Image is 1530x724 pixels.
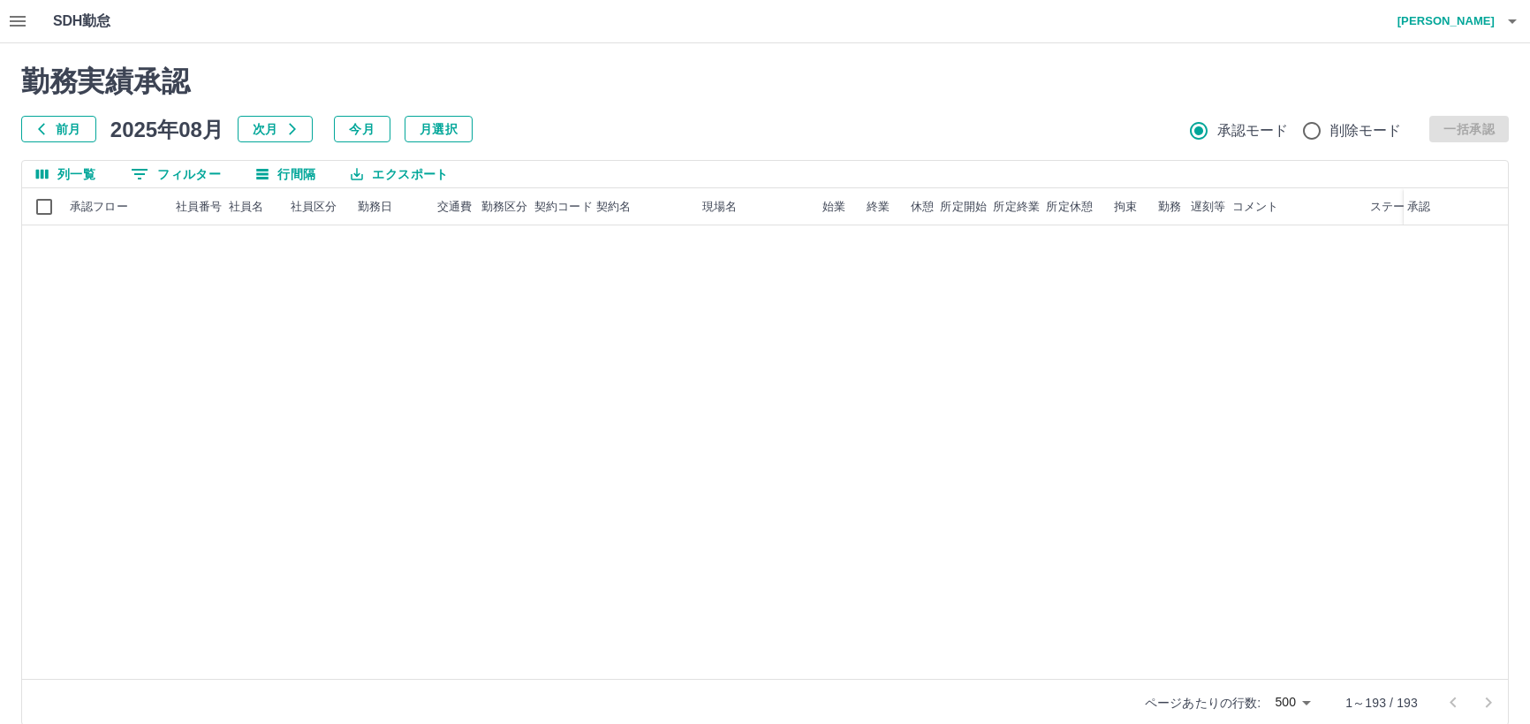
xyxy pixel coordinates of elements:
button: 次月 [238,116,313,142]
div: ステータス [1370,188,1428,225]
h2: 勤務実績承認 [21,65,1509,98]
div: 遅刻等 [1191,188,1225,225]
div: 終業 [867,188,890,225]
span: 削除モード [1330,120,1402,141]
div: 500 [1268,690,1317,715]
div: 承認 [1407,188,1430,225]
div: 現場名 [699,188,805,225]
div: 終業 [849,188,893,225]
div: 交通費 [434,188,478,225]
div: 始業 [822,188,845,225]
div: 承認フロー [66,188,172,225]
div: 承認フロー [70,188,128,225]
h5: 2025年08月 [110,116,223,142]
div: 勤務 [1158,188,1181,225]
div: 始業 [805,188,849,225]
button: エクスポート [337,161,462,187]
div: 休憩 [893,188,937,225]
div: 契約名 [596,188,631,225]
div: 現場名 [702,188,737,225]
div: 交通費 [437,188,472,225]
div: 社員名 [225,188,287,225]
button: 行間隔 [242,161,329,187]
button: 列選択 [22,161,110,187]
div: 社員番号 [172,188,225,225]
div: 勤務日 [358,188,392,225]
div: 契約コード [534,188,593,225]
div: 所定終業 [990,188,1043,225]
div: 所定開始 [937,188,990,225]
button: 今月 [334,116,390,142]
span: 承認モード [1217,120,1289,141]
div: 所定開始 [940,188,987,225]
button: フィルター表示 [117,161,235,187]
div: 社員名 [229,188,263,225]
button: 前月 [21,116,96,142]
div: 所定休憩 [1043,188,1096,225]
p: 1～193 / 193 [1345,694,1418,712]
div: 拘束 [1096,188,1140,225]
p: ページあたりの行数: [1145,694,1261,712]
div: コメント [1229,188,1367,225]
div: 承認 [1404,188,1496,225]
div: ステータス [1367,188,1473,225]
div: コメント [1232,188,1279,225]
div: 勤務日 [354,188,434,225]
div: 契約名 [593,188,699,225]
div: 遅刻等 [1185,188,1229,225]
div: 社員区分 [291,188,337,225]
div: 勤務区分 [478,188,531,225]
button: 月選択 [405,116,473,142]
div: 勤務区分 [481,188,528,225]
div: 所定休憩 [1046,188,1093,225]
div: 社員区分 [287,188,354,225]
div: 休憩 [911,188,934,225]
div: 所定終業 [993,188,1040,225]
div: 社員番号 [176,188,223,225]
div: 勤務 [1140,188,1185,225]
div: 契約コード [531,188,593,225]
div: 拘束 [1114,188,1137,225]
